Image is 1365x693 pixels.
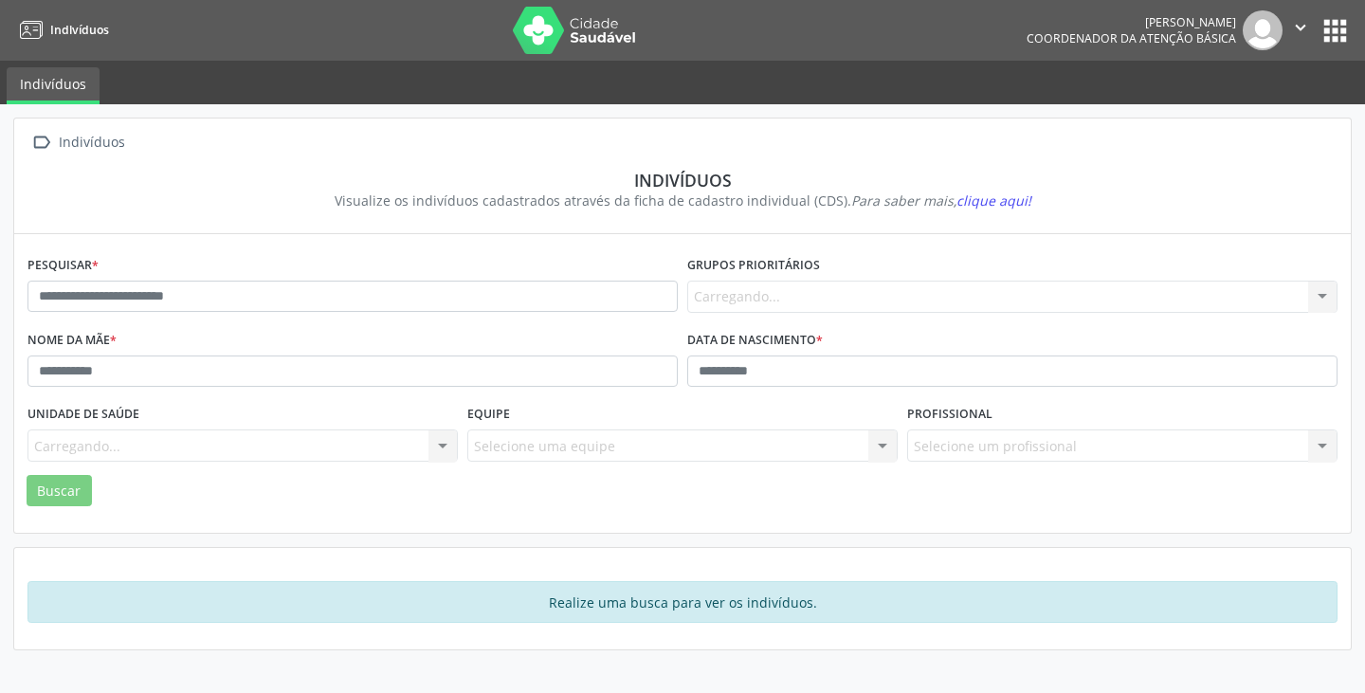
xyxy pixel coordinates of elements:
button:  [1283,10,1319,50]
a: Indivíduos [13,14,109,46]
label: Pesquisar [27,251,99,281]
div: Indivíduos [41,170,1324,191]
label: Unidade de saúde [27,400,139,429]
i:  [27,129,55,156]
i:  [1290,17,1311,38]
img: img [1243,10,1283,50]
label: Grupos prioritários [687,251,820,281]
button: apps [1319,14,1352,47]
span: clique aqui! [956,191,1031,210]
label: Nome da mãe [27,326,117,356]
button: Buscar [27,475,92,507]
label: Data de nascimento [687,326,823,356]
label: Equipe [467,400,510,429]
span: Coordenador da Atenção Básica [1027,30,1236,46]
label: Profissional [907,400,992,429]
a:  Indivíduos [27,129,128,156]
div: Realize uma busca para ver os indivíduos. [27,581,1338,623]
div: [PERSON_NAME] [1027,14,1236,30]
span: Indivíduos [50,22,109,38]
a: Indivíduos [7,67,100,104]
div: Visualize os indivíduos cadastrados através da ficha de cadastro individual (CDS). [41,191,1324,210]
i: Para saber mais, [851,191,1031,210]
div: Indivíduos [55,129,128,156]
